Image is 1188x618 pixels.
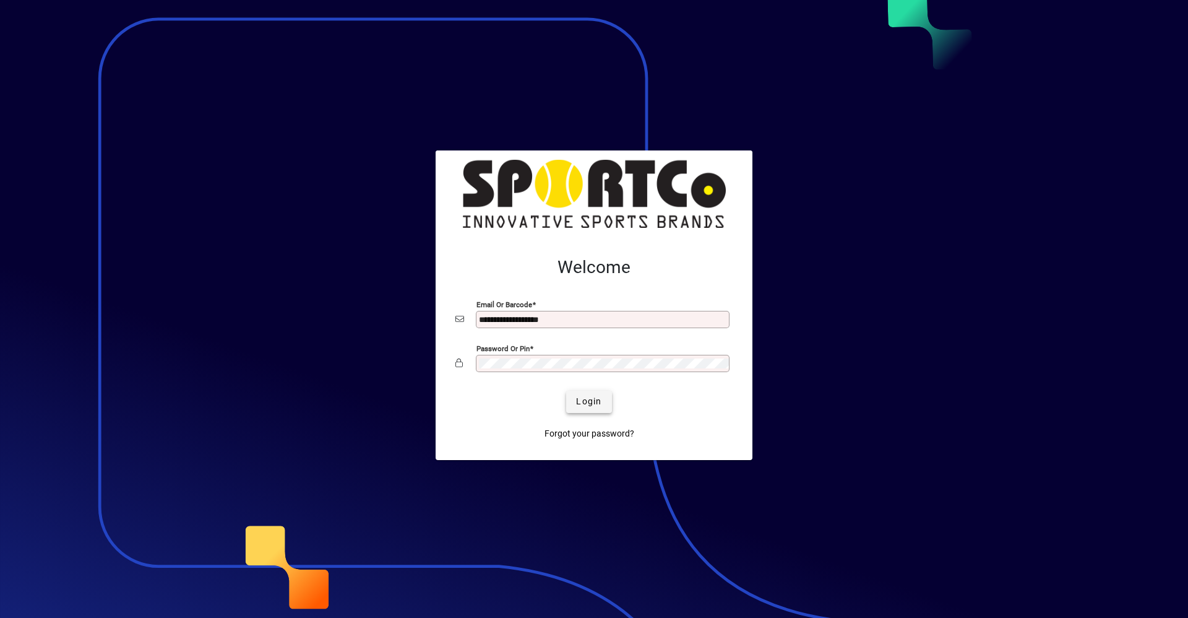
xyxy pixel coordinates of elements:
[576,395,601,408] span: Login
[540,423,639,445] a: Forgot your password?
[566,391,611,413] button: Login
[476,344,530,352] mat-label: Password or Pin
[476,300,532,308] mat-label: Email or Barcode
[544,427,634,440] span: Forgot your password?
[455,257,733,278] h2: Welcome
